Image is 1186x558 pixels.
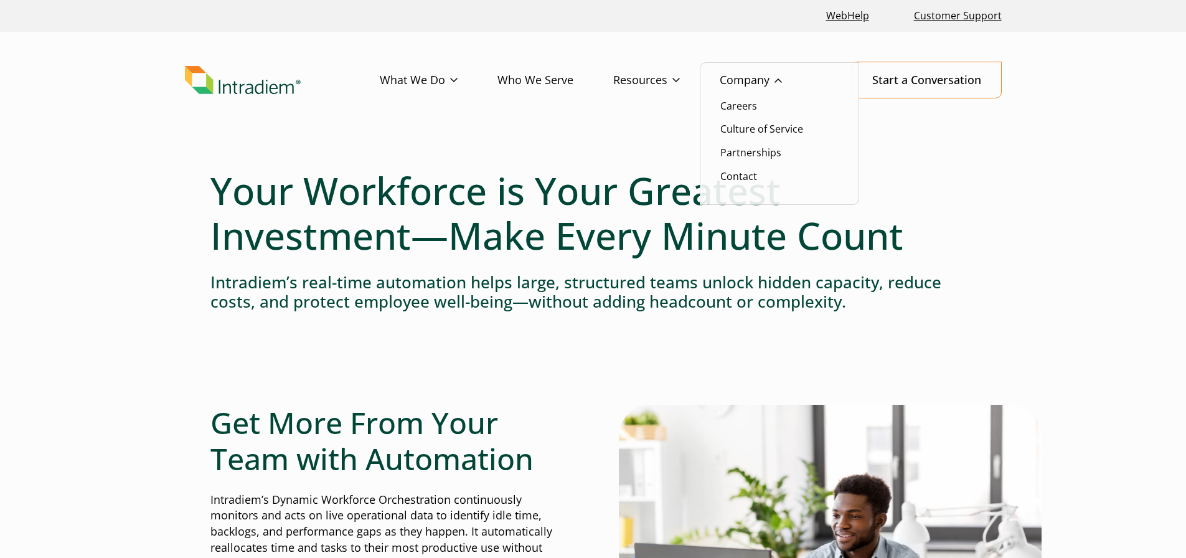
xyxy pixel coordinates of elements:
a: Customer Support [909,2,1007,29]
a: Contact [720,169,757,183]
h2: Get More From Your Team with Automation [210,405,568,476]
a: Resources [613,62,720,98]
a: Company [720,62,822,98]
h4: Intradiem’s real-time automation helps large, structured teams unlock hidden capacity, reduce cos... [210,273,976,311]
a: Link opens in a new window [821,2,874,29]
a: Culture of Service [720,122,803,136]
a: What We Do [380,62,497,98]
a: Careers [720,99,757,113]
a: Partnerships [720,146,781,159]
h1: Your Workforce is Your Greatest Investment—Make Every Minute Count [210,168,976,258]
a: Link to homepage of Intradiem [185,66,380,95]
img: Intradiem [185,66,301,95]
a: Start a Conversation [852,62,1002,98]
a: Who We Serve [497,62,613,98]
